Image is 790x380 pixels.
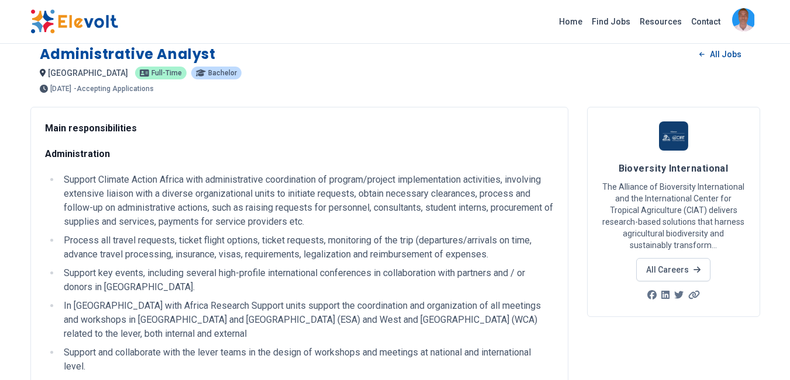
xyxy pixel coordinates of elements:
button: Isaiah Amunga [732,8,755,32]
li: Support and collaborate with the lever teams in the design of workshops and meetings at national ... [60,346,554,374]
li: Support Climate Action Africa with administrative coordination of program/project implementation ... [60,173,554,229]
a: All Careers [636,258,710,281]
img: Elevolt [30,9,118,34]
li: In [GEOGRAPHIC_DATA] with Africa Research Support units support the coordination and organization... [60,299,554,341]
a: Contact [686,12,725,31]
a: Resources [635,12,686,31]
span: Bioversity International [619,163,729,174]
img: Isaiah Amunga [732,8,755,32]
a: Home [554,12,587,31]
iframe: Chat Widget [732,324,790,380]
span: [DATE] [50,85,71,92]
li: Support key events, including several high-profile international conferences in collaboration wit... [60,266,554,294]
img: Bioversity International [659,121,688,151]
a: Find Jobs [587,12,635,31]
span: Bachelor [208,69,237,76]
h1: Administrative Analyst [40,45,216,64]
a: All Jobs [690,46,750,63]
p: - Accepting Applications [74,85,154,92]
strong: Main responsibilities [45,123,137,134]
li: Process all travel requests, ticket flight options, ticket requests, monitoring of the trip (depa... [60,233,554,262]
strong: Administration [45,148,110,159]
span: Full-time [151,69,182,76]
span: [GEOGRAPHIC_DATA] [48,68,128,78]
p: The Alliance of Bioversity International and the International Center for Tropical Agriculture (C... [602,181,746,251]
